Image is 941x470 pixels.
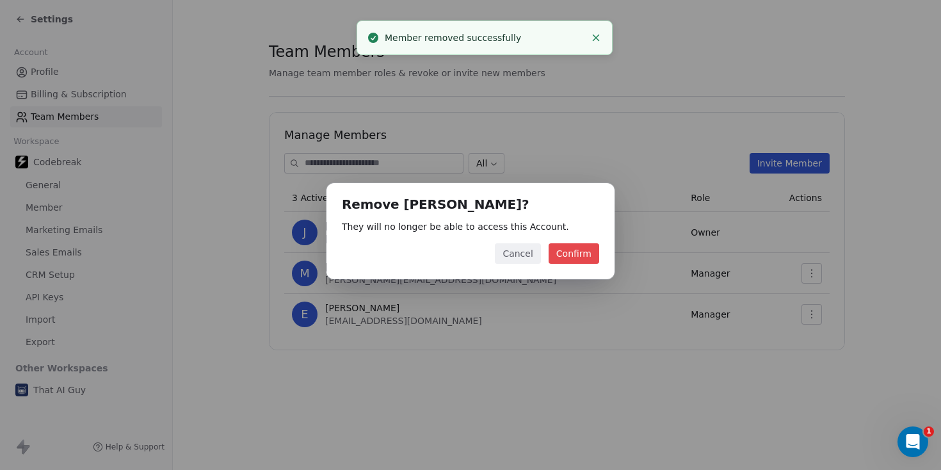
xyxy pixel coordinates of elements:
h1: Remove [PERSON_NAME] ? [342,199,599,212]
span: 1 [924,426,934,437]
button: Confirm [549,243,599,264]
button: Cancel [495,243,540,264]
iframe: Intercom live chat [897,426,928,457]
div: Member removed successfully [385,31,585,45]
p: They will no longer be able to access this Account. [342,220,599,233]
button: Close toast [588,29,604,46]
